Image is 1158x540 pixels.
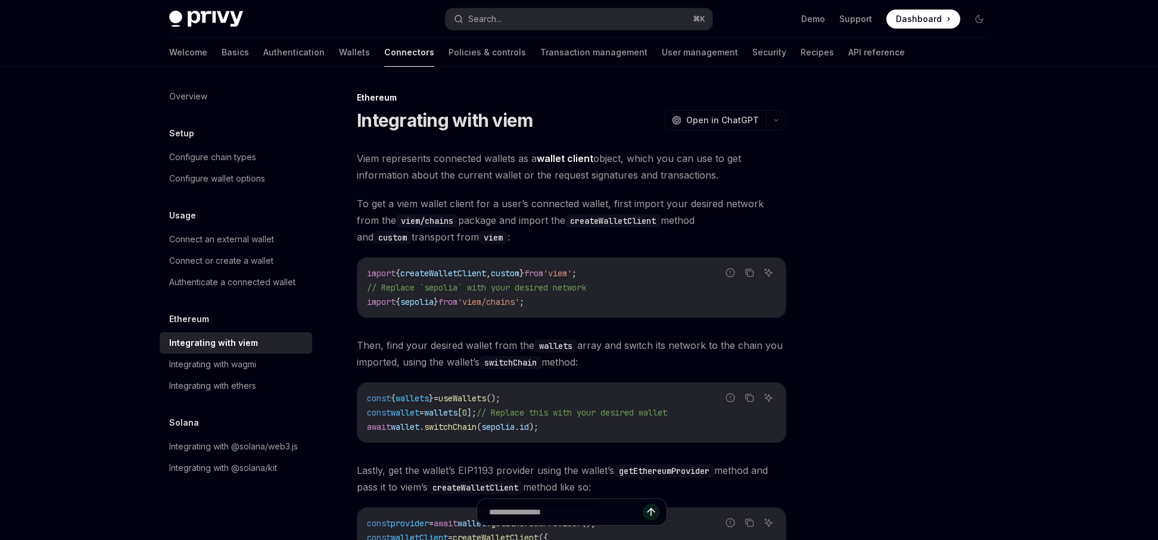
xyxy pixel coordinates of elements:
[160,146,312,168] a: Configure chain types
[970,10,989,29] button: Toggle dark mode
[519,296,524,307] span: ;
[529,422,538,432] span: );
[643,504,659,520] button: Send message
[169,38,207,67] a: Welcome
[400,296,434,307] span: sepolia
[160,457,312,479] a: Integrating with @solana/kit
[752,38,786,67] a: Security
[519,422,529,432] span: id
[662,38,738,67] a: User management
[801,38,834,67] a: Recipes
[169,439,298,454] div: Integrating with @solana/web3.js
[160,436,312,457] a: Integrating with @solana/web3.js
[449,38,526,67] a: Policies & controls
[515,422,519,432] span: .
[457,296,519,307] span: 'viem/chains'
[367,422,391,432] span: await
[391,393,396,404] span: {
[357,110,533,131] h1: Integrating with viem
[367,407,391,418] span: const
[491,268,519,279] span: custom
[848,38,905,67] a: API reference
[367,282,586,293] span: // Replace `sepolia` with your desired network
[169,416,199,430] h5: Solana
[396,296,400,307] span: {
[761,265,776,280] button: Ask AI
[339,38,370,67] a: Wallets
[169,312,209,326] h5: Ethereum
[160,375,312,397] a: Integrating with ethers
[169,232,274,246] div: Connect an external wallet
[723,265,738,280] button: Report incorrect code
[169,126,194,141] h5: Setup
[396,268,400,279] span: {
[160,271,312,293] a: Authenticate a connected wallet
[896,13,942,25] span: Dashboard
[169,461,277,475] div: Integrating with @solana/kit
[160,354,312,375] a: Integrating with wagmi
[160,86,312,107] a: Overview
[534,339,577,352] code: wallets
[160,229,312,250] a: Connect an external wallet
[543,268,572,279] span: 'viem'
[723,390,738,405] button: Report incorrect code
[384,38,434,67] a: Connectors
[438,296,457,307] span: from
[424,422,477,432] span: switchChain
[263,38,325,67] a: Authentication
[373,231,412,244] code: custom
[169,379,256,393] div: Integrating with ethers
[486,268,491,279] span: ,
[434,296,438,307] span: }
[537,152,593,164] strong: wallet client
[367,393,391,404] span: const
[761,390,776,405] button: Ask AI
[572,268,577,279] span: ;
[481,422,515,432] span: sepolia
[565,214,661,227] code: createWalletClient
[419,422,424,432] span: .
[801,13,825,25] a: Demo
[519,268,524,279] span: }
[477,422,481,432] span: (
[400,268,486,279] span: createWalletClient
[446,8,712,30] button: Search...⌘K
[169,357,256,372] div: Integrating with wagmi
[537,152,593,165] a: wallet client
[839,13,872,25] a: Support
[391,407,419,418] span: wallet
[357,92,786,104] div: Ethereum
[419,407,424,418] span: =
[367,296,396,307] span: import
[480,356,541,369] code: switchChain
[169,11,243,27] img: dark logo
[357,150,786,183] span: Viem represents connected wallets as a object, which you can use to get information about the cur...
[357,337,786,370] span: Then, find your desired wallet from the array and switch its network to the chain you imported, u...
[664,110,766,130] button: Open in ChatGPT
[169,208,196,223] h5: Usage
[424,407,457,418] span: wallets
[169,275,295,289] div: Authenticate a connected wallet
[160,250,312,271] a: Connect or create a wallet
[457,407,462,418] span: [
[160,332,312,354] a: Integrating with viem
[429,393,434,404] span: }
[477,407,667,418] span: // Replace this with your desired wallet
[438,393,486,404] span: useWallets
[169,89,207,104] div: Overview
[742,265,757,280] button: Copy the contents from the code block
[693,14,705,24] span: ⌘ K
[742,390,757,405] button: Copy the contents from the code block
[169,336,258,350] div: Integrating with viem
[479,231,508,244] code: viem
[524,268,543,279] span: from
[169,254,273,268] div: Connect or create a wallet
[396,393,429,404] span: wallets
[357,462,786,495] span: Lastly, get the wallet’s EIP1193 provider using the wallet’s method and pass it to viem’s method ...
[468,12,502,26] div: Search...
[486,393,500,404] span: ();
[686,114,759,126] span: Open in ChatGPT
[886,10,960,29] a: Dashboard
[222,38,249,67] a: Basics
[391,422,419,432] span: wallet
